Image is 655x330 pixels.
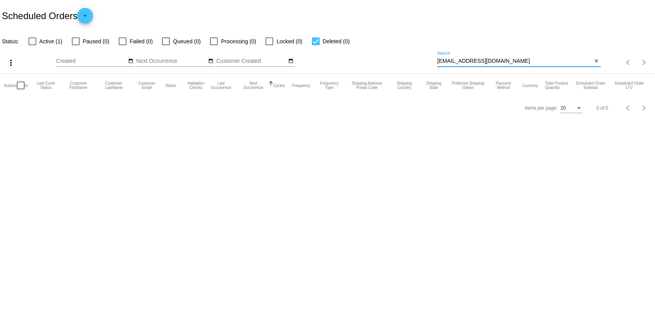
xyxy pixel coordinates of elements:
[323,37,350,46] span: Deleted (0)
[208,58,214,64] mat-icon: date_range
[423,81,444,90] button: Change sorting for ShippingState
[621,100,636,116] button: Previous page
[216,58,287,64] input: Customer Created
[573,81,607,90] button: Change sorting for Subtotal
[452,81,485,90] button: Change sorting for PreferredShippingOption
[6,58,16,67] mat-icon: more_vert
[56,58,126,64] input: Created
[636,100,652,116] button: Next page
[240,81,266,90] button: Change sorting for NextOccurrenceUtc
[288,58,294,64] mat-icon: date_range
[130,37,153,46] span: Failed (0)
[25,83,28,88] button: Change sorting for Id
[4,74,17,97] mat-header-cell: Actions
[545,74,573,97] mat-header-cell: Total Product Quantity
[491,81,515,90] button: Change sorting for PaymentMethod.Type
[621,55,636,70] button: Previous page
[208,81,233,90] button: Change sorting for LastOccurrenceUtc
[80,13,90,22] mat-icon: add
[2,8,93,23] h2: Scheduled Orders
[2,38,19,44] span: Status:
[561,105,566,111] span: 20
[64,81,93,90] button: Change sorting for CustomerFirstName
[593,57,601,66] button: Clear
[39,37,62,46] span: Active (1)
[522,83,538,88] button: Change sorting for CurrencyIso
[561,106,582,111] mat-select: Items per page:
[83,37,109,46] span: Paused (0)
[392,81,416,90] button: Change sorting for ShippingCountry
[221,37,256,46] span: Processing (0)
[525,105,557,111] div: Items per page:
[128,58,133,64] mat-icon: date_range
[35,81,57,90] button: Change sorting for LastProcessingCycleId
[173,37,201,46] span: Queued (0)
[135,81,158,90] button: Change sorting for CustomerEmail
[596,105,608,111] div: 0 of 0
[165,83,176,88] button: Change sorting for Status
[317,81,341,90] button: Change sorting for FrequencyType
[100,81,128,90] button: Change sorting for CustomerLastName
[348,81,385,90] button: Change sorting for ShippingPostcode
[183,74,208,97] mat-header-cell: Validation Checks
[136,58,206,64] input: Next Occurrence
[292,83,310,88] button: Change sorting for Frequency
[276,37,302,46] span: Locked (0)
[437,58,592,64] input: Search
[273,83,285,88] button: Change sorting for Cycles
[614,81,644,90] button: Change sorting for LifetimeValue
[636,55,652,70] button: Next page
[594,58,599,64] mat-icon: close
